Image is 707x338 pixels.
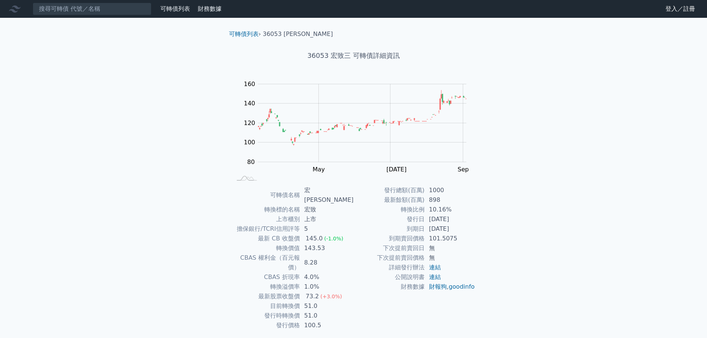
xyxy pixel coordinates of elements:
td: 到期賣回價格 [354,234,425,243]
td: 51.0 [300,301,354,311]
a: 財報狗 [429,283,447,290]
td: 1000 [425,186,475,195]
td: 宏致 [300,205,354,214]
td: [DATE] [425,214,475,224]
td: 可轉債名稱 [232,186,300,205]
tspan: [DATE] [386,166,406,173]
td: 詳細發行辦法 [354,263,425,272]
tspan: 160 [244,81,255,88]
tspan: Sep [458,166,469,173]
td: 上市 [300,214,354,224]
td: 發行時轉換價 [232,311,300,321]
li: › [229,30,261,39]
tspan: 100 [244,139,255,146]
td: 擔保銀行/TCRI信用評等 [232,224,300,234]
h1: 36053 宏致三 可轉債詳細資訊 [223,50,484,61]
td: 下次提前賣回價格 [354,253,425,263]
span: (+3.0%) [320,293,342,299]
td: CBAS 權利金（百元報價） [232,253,300,272]
td: , [425,282,475,292]
a: 連結 [429,264,441,271]
a: goodinfo [449,283,475,290]
td: 143.53 [300,243,354,253]
td: 發行價格 [232,321,300,330]
td: 10.16% [425,205,475,214]
td: 宏[PERSON_NAME] [300,186,354,205]
td: 上市櫃別 [232,214,300,224]
td: 5 [300,224,354,234]
tspan: 120 [244,119,255,127]
td: CBAS 折現率 [232,272,300,282]
tspan: May [312,166,325,173]
a: 登入／註冊 [659,3,701,15]
td: 轉換比例 [354,205,425,214]
tspan: 80 [247,158,255,165]
td: 目前轉換價 [232,301,300,311]
input: 搜尋可轉債 代號／名稱 [33,3,151,15]
div: 145.0 [304,234,324,243]
td: 4.0% [300,272,354,282]
td: 51.0 [300,311,354,321]
td: 1.0% [300,282,354,292]
td: 公開說明書 [354,272,425,282]
a: 可轉債列表 [160,5,190,12]
span: (-1.0%) [324,236,343,242]
td: 財務數據 [354,282,425,292]
td: 101.5075 [425,234,475,243]
td: 最新餘額(百萬) [354,195,425,205]
td: 轉換溢價率 [232,282,300,292]
td: 8.28 [300,253,354,272]
g: Chart [240,81,478,188]
td: 100.5 [300,321,354,330]
td: 發行總額(百萬) [354,186,425,195]
td: 898 [425,195,475,205]
td: 下次提前賣回日 [354,243,425,253]
li: 36053 [PERSON_NAME] [263,30,333,39]
td: 最新股票收盤價 [232,292,300,301]
div: 73.2 [304,292,321,301]
td: 發行日 [354,214,425,224]
td: 到期日 [354,224,425,234]
td: [DATE] [425,224,475,234]
td: 無 [425,243,475,253]
a: 財務數據 [198,5,222,12]
tspan: 140 [244,100,255,107]
td: 轉換標的名稱 [232,205,300,214]
td: 無 [425,253,475,263]
a: 可轉債列表 [229,30,259,37]
td: 轉換價值 [232,243,300,253]
td: 最新 CB 收盤價 [232,234,300,243]
a: 連結 [429,273,441,280]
